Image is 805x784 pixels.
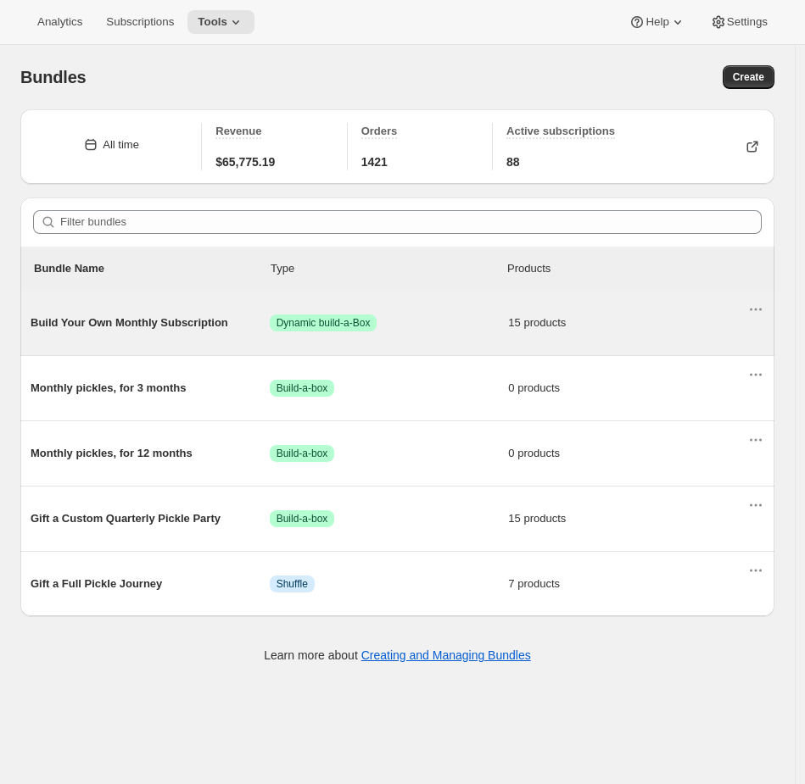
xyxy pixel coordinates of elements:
span: 7 products [508,575,747,592]
span: 88 [506,153,520,170]
p: Learn more about [264,647,530,664]
span: Build Your Own Monthly Subscription [31,314,270,331]
button: Subscriptions [96,10,184,34]
button: Actions for Gift a Full Pickle Journey [744,559,768,582]
button: Actions for Build Your Own Monthly Subscription [744,297,768,321]
button: Analytics [27,10,92,34]
button: Actions for Monthly pickles, for 3 months [744,363,768,386]
span: 15 products [508,314,747,331]
button: Actions for Monthly pickles, for 12 months [744,428,768,452]
span: $65,775.19 [215,153,275,170]
button: Help [618,10,696,34]
p: Bundle Name [34,260,271,277]
div: Type [271,260,507,277]
span: Revenue [215,125,261,137]
button: Create [723,65,774,89]
span: Dynamic build-a-Box [277,316,371,330]
span: Gift a Custom Quarterly Pickle Party [31,510,270,527]
span: Help [646,15,668,29]
span: Build-a-box [277,447,328,460]
span: Bundles [20,68,87,86]
span: Subscriptions [106,15,174,29]
span: 0 products [508,380,747,397]
span: Tools [198,15,227,29]
span: Monthly pickles, for 12 months [31,445,270,462]
span: Create [733,70,764,84]
div: All time [103,136,139,153]
span: 1421 [361,153,388,170]
span: 15 products [508,510,747,527]
button: Tools [187,10,254,34]
span: Build-a-box [277,381,328,395]
span: Shuffle [277,577,308,591]
span: Build-a-box [277,512,328,525]
span: Orders [361,125,398,137]
span: Analytics [37,15,82,29]
span: Monthly pickles, for 3 months [31,380,270,397]
div: Products [507,260,744,277]
button: Settings [700,10,778,34]
span: 0 products [508,445,747,462]
button: Actions for Gift a Custom Quarterly Pickle Party [744,493,768,517]
input: Filter bundles [60,210,762,234]
span: Gift a Full Pickle Journey [31,575,270,592]
a: Creating and Managing Bundles [361,648,531,662]
span: Active subscriptions [506,125,615,137]
span: Settings [727,15,768,29]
